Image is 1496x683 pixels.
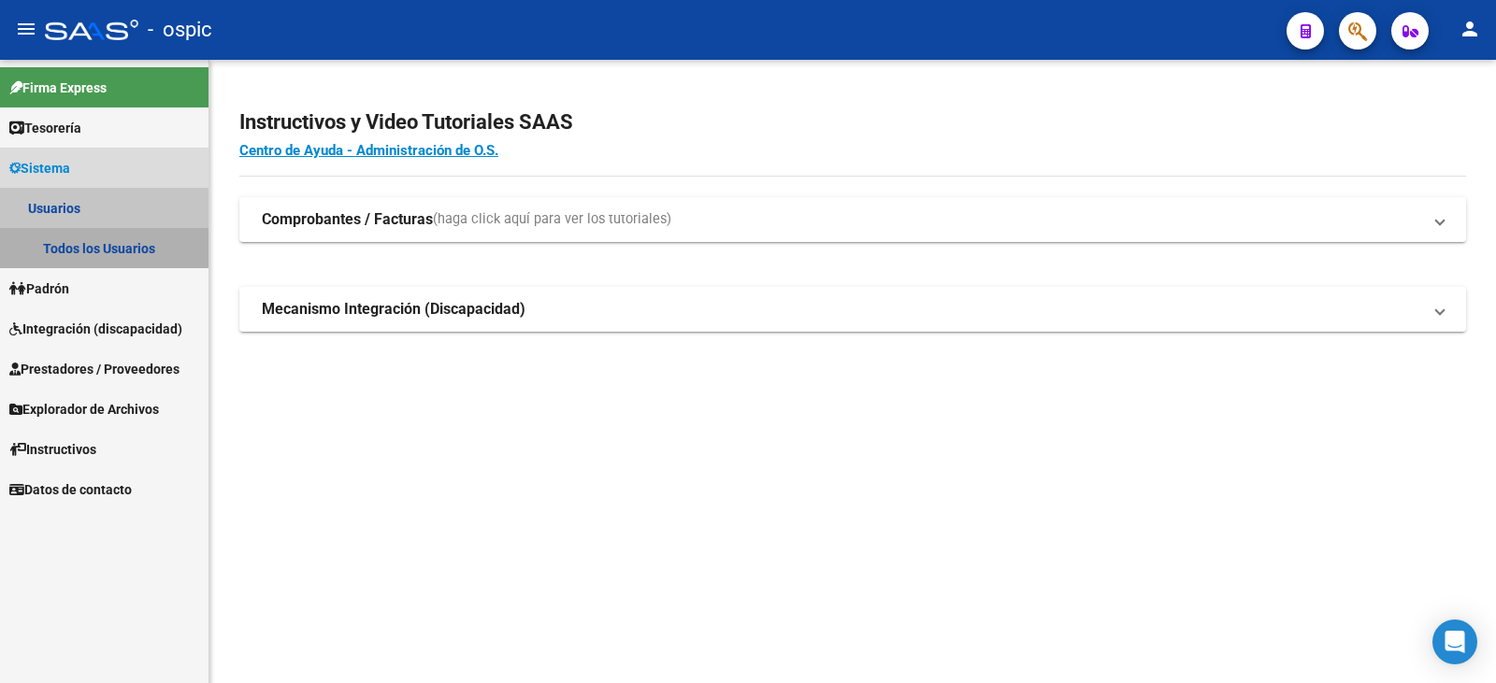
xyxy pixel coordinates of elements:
span: Sistema [9,158,70,178]
span: Instructivos [9,439,96,460]
span: Firma Express [9,78,107,98]
span: (haga click aquí para ver los tutoriales) [433,209,671,230]
a: Centro de Ayuda - Administración de O.S. [239,142,498,159]
span: Explorador de Archivos [9,399,159,420]
span: Integración (discapacidad) [9,319,182,339]
mat-expansion-panel-header: Mecanismo Integración (Discapacidad) [239,287,1466,332]
span: Prestadores / Proveedores [9,359,180,379]
div: Open Intercom Messenger [1432,619,1477,664]
span: Tesorería [9,118,81,138]
span: Padrón [9,278,69,299]
mat-icon: person [1459,18,1481,40]
h2: Instructivos y Video Tutoriales SAAS [239,105,1466,140]
strong: Comprobantes / Facturas [262,209,433,230]
span: - ospic [148,9,212,50]
strong: Mecanismo Integración (Discapacidad) [262,299,525,320]
mat-expansion-panel-header: Comprobantes / Facturas(haga click aquí para ver los tutoriales) [239,197,1466,242]
mat-icon: menu [15,18,37,40]
span: Datos de contacto [9,479,132,500]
